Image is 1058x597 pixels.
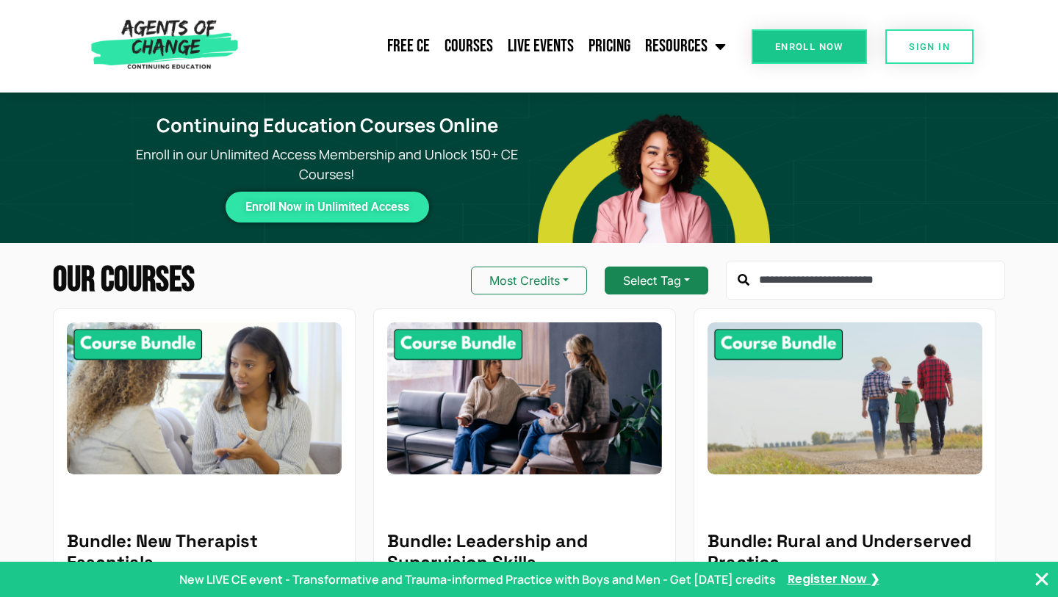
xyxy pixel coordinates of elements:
[245,28,734,65] nav: Menu
[387,322,662,474] img: Leadership and Supervision Skills - 8 Credit CE Bundle
[179,571,776,588] p: New LIVE CE event - Transformative and Trauma-informed Practice with Boys and Men - Get [DATE] cr...
[437,28,500,65] a: Courses
[605,267,708,294] button: Select Tag
[1033,571,1051,588] button: Close Banner
[581,28,638,65] a: Pricing
[708,531,982,574] h5: Bundle: Rural and Underserved Practice
[752,29,867,64] a: Enroll Now
[125,145,529,184] p: Enroll in our Unlimited Access Membership and Unlock 150+ CE Courses!
[387,531,662,574] h5: Bundle: Leadership and Supervision Skills
[245,203,409,211] span: Enroll Now in Unlimited Access
[708,322,982,474] img: Rural and Underserved Practice - 8 Credit CE Bundle
[67,531,342,574] h5: Bundle: New Therapist Essentials
[53,263,195,298] h2: Our Courses
[788,571,879,587] a: Register Now ❯
[380,28,437,65] a: Free CE
[500,28,581,65] a: Live Events
[909,42,950,51] span: SIGN IN
[471,267,587,294] button: Most Credits
[638,28,733,65] a: Resources
[67,322,342,474] img: New Therapist Essentials - 10 Credit CE Bundle
[775,42,843,51] span: Enroll Now
[134,115,520,137] h1: Continuing Education Courses Online
[226,192,429,222] a: Enroll Now in Unlimited Access
[885,29,974,64] a: SIGN IN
